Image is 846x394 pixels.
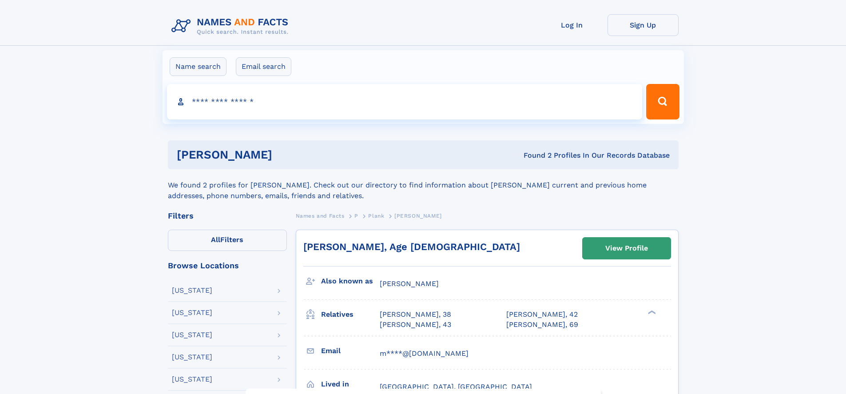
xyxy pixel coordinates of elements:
[172,376,212,383] div: [US_STATE]
[172,309,212,316] div: [US_STATE]
[354,210,358,221] a: P
[506,310,578,319] a: [PERSON_NAME], 42
[172,287,212,294] div: [US_STATE]
[608,14,679,36] a: Sign Up
[168,212,287,220] div: Filters
[167,84,643,119] input: search input
[506,320,578,330] a: [PERSON_NAME], 69
[380,310,451,319] a: [PERSON_NAME], 38
[172,354,212,361] div: [US_STATE]
[321,343,380,358] h3: Email
[394,213,442,219] span: [PERSON_NAME]
[296,210,345,221] a: Names and Facts
[380,279,439,288] span: [PERSON_NAME]
[605,238,648,259] div: View Profile
[321,377,380,392] h3: Lived in
[168,14,296,38] img: Logo Names and Facts
[646,310,656,315] div: ❯
[303,241,520,252] a: [PERSON_NAME], Age [DEMOGRAPHIC_DATA]
[168,169,679,201] div: We found 2 profiles for [PERSON_NAME]. Check out our directory to find information about [PERSON_...
[172,331,212,338] div: [US_STATE]
[211,235,220,244] span: All
[354,213,358,219] span: P
[646,84,679,119] button: Search Button
[536,14,608,36] a: Log In
[321,307,380,322] h3: Relatives
[380,320,451,330] a: [PERSON_NAME], 43
[380,382,532,391] span: [GEOGRAPHIC_DATA], [GEOGRAPHIC_DATA]
[583,238,671,259] a: View Profile
[321,274,380,289] h3: Also known as
[168,262,287,270] div: Browse Locations
[368,213,384,219] span: Plank
[236,57,291,76] label: Email search
[398,151,670,160] div: Found 2 Profiles In Our Records Database
[368,210,384,221] a: Plank
[170,57,226,76] label: Name search
[177,149,398,160] h1: [PERSON_NAME]
[168,230,287,251] label: Filters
